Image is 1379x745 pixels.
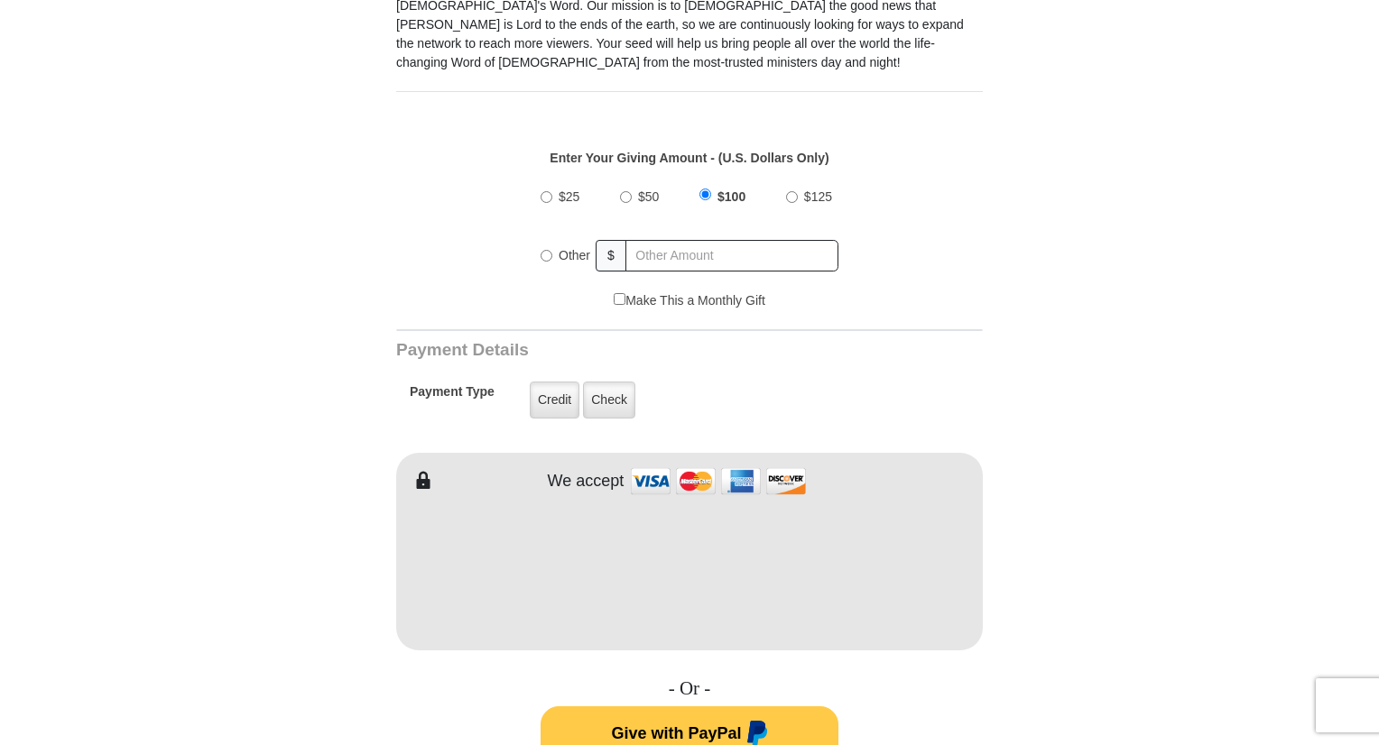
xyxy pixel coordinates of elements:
span: Give with PayPal [611,724,741,742]
span: $25 [559,189,579,204]
input: Other Amount [625,240,838,271]
h4: - Or - [396,677,983,700]
h3: Payment Details [396,340,856,361]
h5: Payment Type [410,384,495,409]
span: $ [596,240,626,271]
span: $100 [717,189,745,204]
img: credit cards accepted [628,462,809,501]
label: Credit [530,382,579,418]
h4: We accept [548,472,625,492]
span: $50 [638,189,659,204]
span: Other [559,248,590,262]
input: Make This a Monthly Gift [614,293,625,305]
label: Check [583,382,635,418]
strong: Enter Your Giving Amount - (U.S. Dollars Only) [550,151,828,165]
span: $125 [804,189,832,204]
label: Make This a Monthly Gift [614,291,765,310]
